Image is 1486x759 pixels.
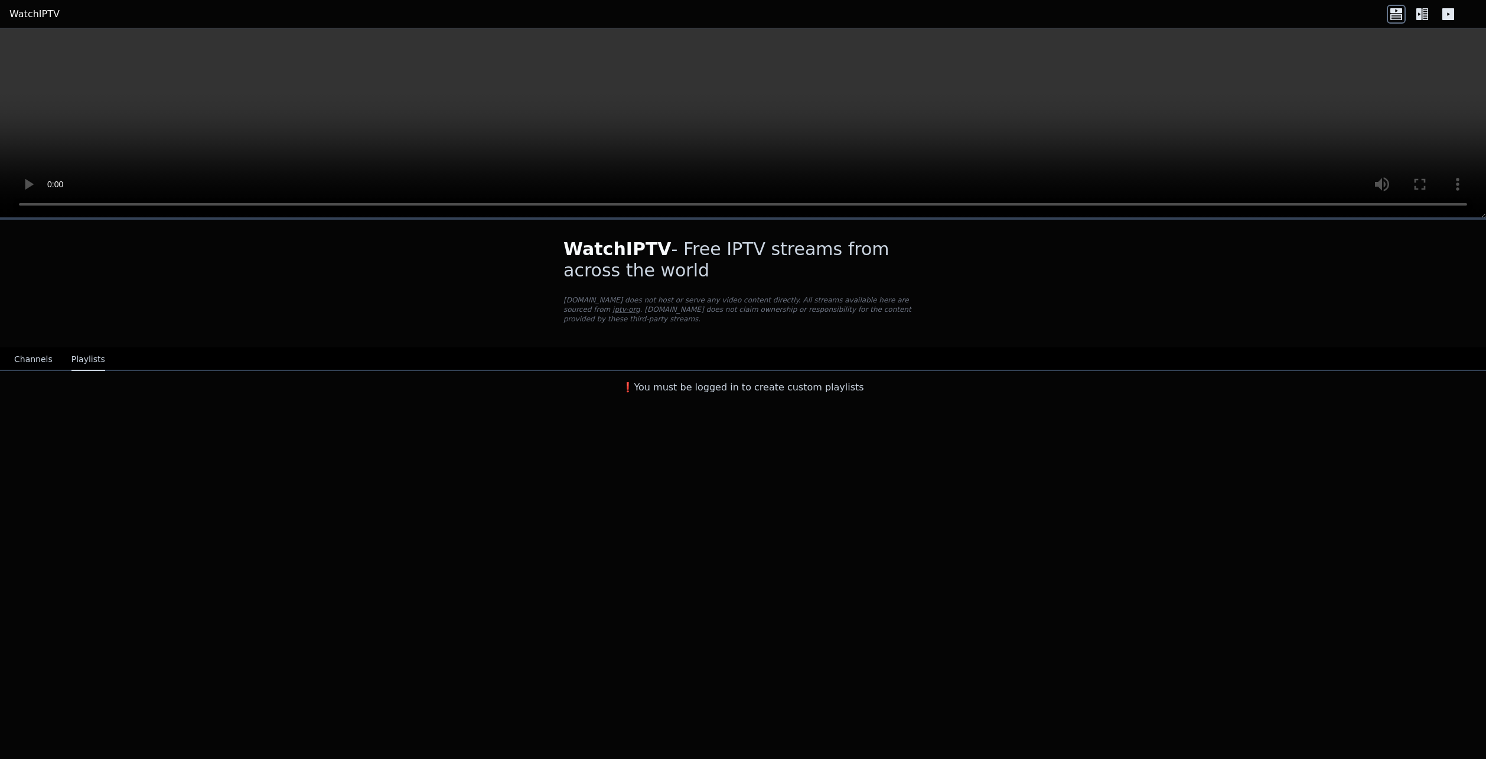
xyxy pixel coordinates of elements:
[563,239,923,281] h1: - Free IPTV streams from across the world
[14,348,53,371] button: Channels
[71,348,105,371] button: Playlists
[563,295,923,324] p: [DOMAIN_NAME] does not host or serve any video content directly. All streams available here are s...
[612,305,640,314] a: iptv-org
[545,380,941,395] h3: ❗️You must be logged in to create custom playlists
[9,7,60,21] a: WatchIPTV
[563,239,672,259] span: WatchIPTV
